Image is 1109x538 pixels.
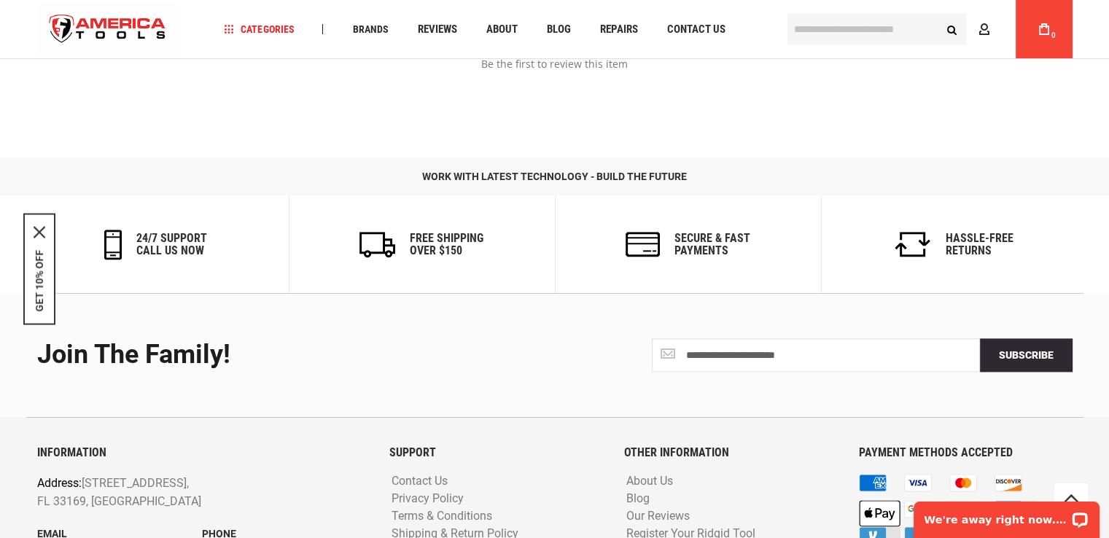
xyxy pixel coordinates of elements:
[623,510,693,523] a: Our Reviews
[938,15,966,43] button: Search
[623,492,653,506] a: Blog
[37,474,302,511] p: [STREET_ADDRESS], FL 33169, [GEOGRAPHIC_DATA]
[389,446,602,459] h6: SUPPORT
[417,24,456,35] span: Reviews
[410,232,483,257] h6: Free Shipping Over $150
[623,475,677,488] a: About Us
[410,20,463,39] a: Reviews
[34,227,45,238] svg: close icon
[859,446,1072,459] h6: PAYMENT METHODS ACCEPTED
[999,349,1054,361] span: Subscribe
[1051,31,1056,39] span: 0
[388,492,467,506] a: Privacy Policy
[904,492,1109,538] iframe: LiveChat chat widget
[486,24,517,35] span: About
[479,20,524,39] a: About
[34,250,45,312] button: GET 10% OFF
[540,20,577,39] a: Blog
[599,24,637,35] span: Repairs
[674,232,750,257] h6: secure & fast payments
[346,20,394,39] a: Brands
[37,2,179,57] a: store logo
[388,510,496,523] a: Terms & Conditions
[37,57,1073,71] div: Be the first to review this item
[217,20,300,39] a: Categories
[224,24,294,34] span: Categories
[660,20,731,39] a: Contact Us
[946,232,1013,257] h6: Hassle-Free Returns
[37,340,544,370] div: Join the Family!
[546,24,570,35] span: Blog
[624,446,837,459] h6: OTHER INFORMATION
[37,476,82,490] span: Address:
[37,2,179,57] img: America Tools
[37,446,367,459] h6: INFORMATION
[34,227,45,238] button: Close
[136,232,207,257] h6: 24/7 support call us now
[352,24,388,34] span: Brands
[666,24,725,35] span: Contact Us
[593,20,644,39] a: Repairs
[980,338,1073,372] button: Subscribe
[388,475,451,488] a: Contact Us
